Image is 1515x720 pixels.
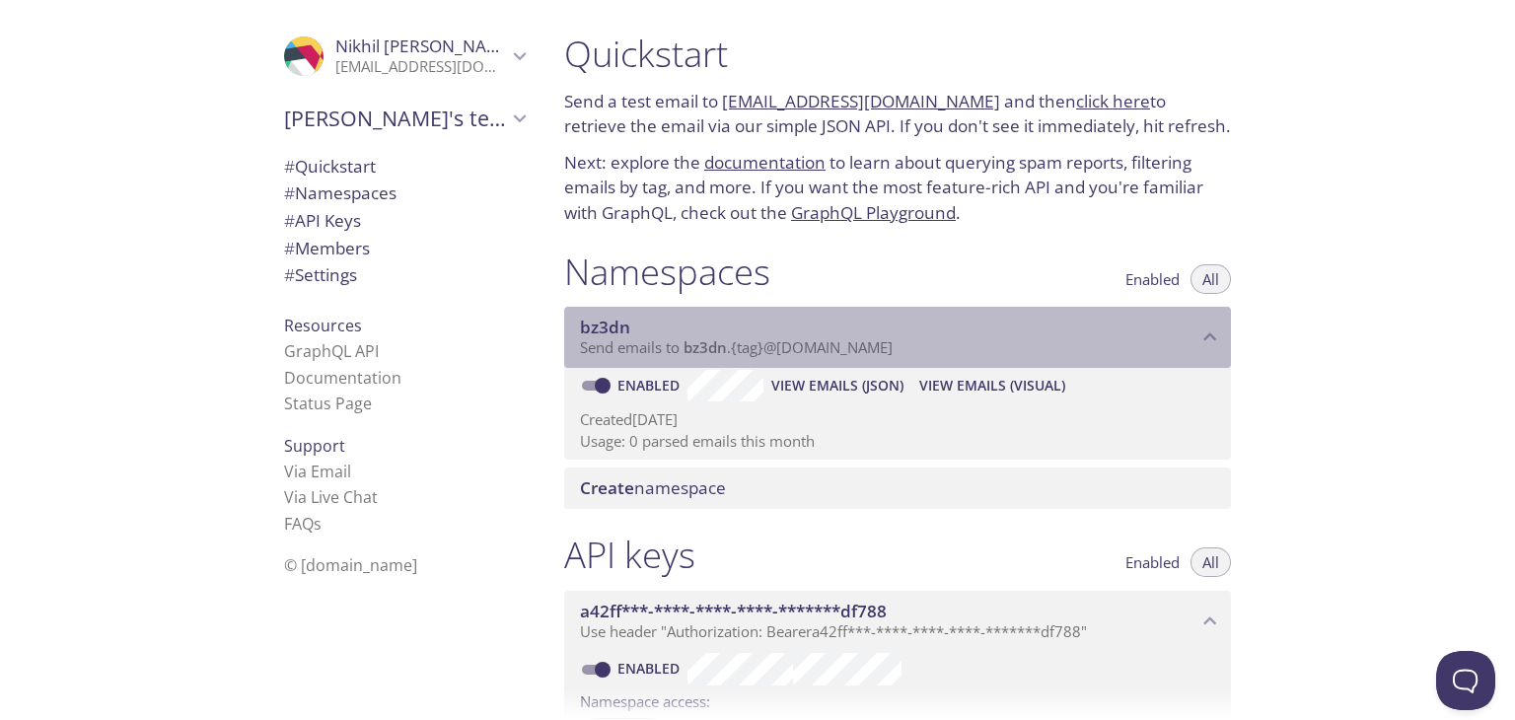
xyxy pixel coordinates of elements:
a: Enabled [614,659,687,678]
span: Resources [284,315,362,336]
button: View Emails (JSON) [763,370,911,401]
div: bz3dn namespace [564,307,1231,368]
p: Next: explore the to learn about querying spam reports, filtering emails by tag, and more. If you... [564,150,1231,226]
span: bz3dn [684,337,727,357]
a: Via Email [284,461,351,482]
a: documentation [704,151,826,174]
span: Namespaces [284,181,397,204]
span: View Emails (JSON) [771,374,903,397]
div: Members [268,235,541,262]
span: s [314,513,322,535]
iframe: Help Scout Beacon - Open [1436,651,1495,710]
a: [EMAIL_ADDRESS][DOMAIN_NAME] [722,90,1000,112]
span: # [284,237,295,259]
span: # [284,263,295,286]
span: # [284,181,295,204]
label: Namespace access: [580,685,710,714]
span: bz3dn [580,316,630,338]
h1: Namespaces [564,250,770,294]
span: © [DOMAIN_NAME] [284,554,417,576]
div: Namespaces [268,180,541,207]
a: Via Live Chat [284,486,378,508]
div: Nikhil's team [268,93,541,144]
div: Team Settings [268,261,541,289]
button: View Emails (Visual) [911,370,1073,401]
p: Created [DATE] [580,409,1215,430]
a: Status Page [284,393,372,414]
a: FAQ [284,513,322,535]
p: Usage: 0 parsed emails this month [580,431,1215,452]
h1: API keys [564,533,695,577]
span: Quickstart [284,155,376,178]
button: Enabled [1114,264,1191,294]
span: API Keys [284,209,361,232]
span: [PERSON_NAME]'s team [284,105,507,132]
div: Nikhil Chandurkar [268,24,541,89]
span: # [284,209,295,232]
div: Create namespace [564,468,1231,509]
a: GraphQL API [284,340,379,362]
button: All [1190,547,1231,577]
span: # [284,155,295,178]
button: Enabled [1114,547,1191,577]
a: click here [1076,90,1150,112]
button: All [1190,264,1231,294]
div: Quickstart [268,153,541,180]
a: Enabled [614,376,687,395]
p: [EMAIL_ADDRESS][DOMAIN_NAME] [335,57,507,77]
span: Settings [284,263,357,286]
h1: Quickstart [564,32,1231,76]
span: Members [284,237,370,259]
a: GraphQL Playground [791,201,956,224]
p: Send a test email to and then to retrieve the email via our simple JSON API. If you don't see it ... [564,89,1231,139]
span: Support [284,435,345,457]
span: Nikhil [PERSON_NAME] [335,35,517,57]
span: namespace [580,476,726,499]
a: Documentation [284,367,401,389]
div: API Keys [268,207,541,235]
span: Create [580,476,634,499]
span: Send emails to . {tag} @[DOMAIN_NAME] [580,337,893,357]
span: View Emails (Visual) [919,374,1065,397]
